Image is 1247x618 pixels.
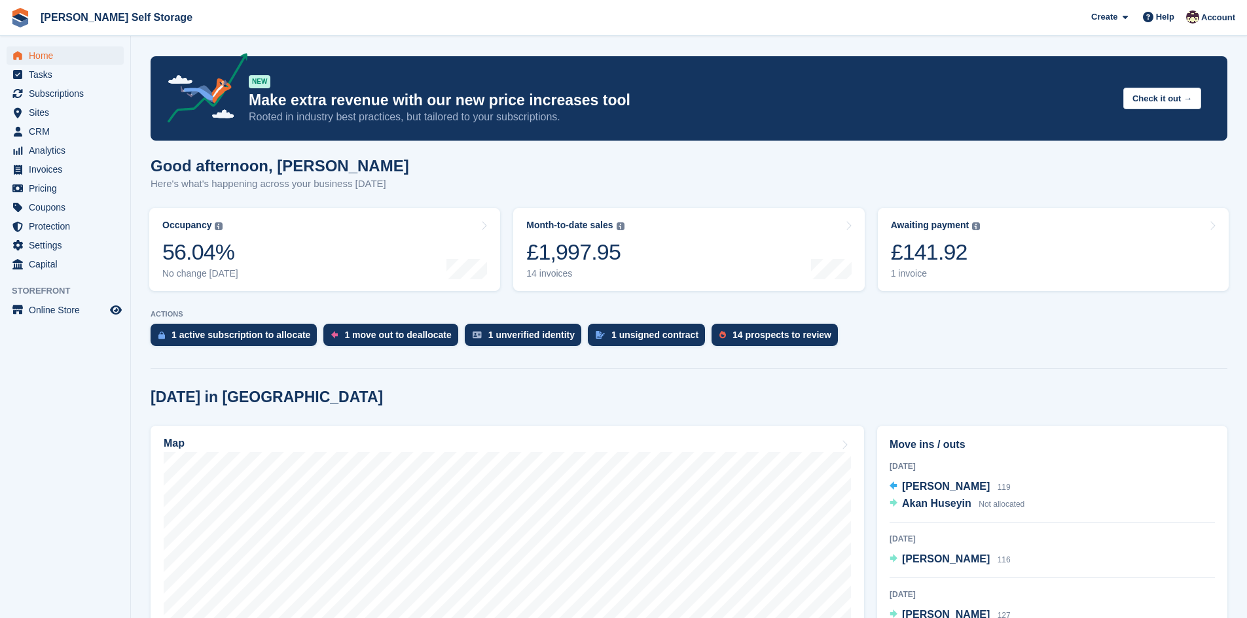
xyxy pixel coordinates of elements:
[1091,10,1117,24] span: Create
[890,479,1011,496] a: [PERSON_NAME] 119
[29,255,107,273] span: Capital
[151,177,409,192] p: Here's what's happening across your business [DATE]
[890,460,1215,472] div: [DATE]
[890,496,1024,513] a: Akan Huseyin Not allocated
[7,198,124,216] a: menu
[162,239,238,266] div: 56.04%
[108,302,124,318] a: Preview store
[215,222,223,230] img: icon-info-grey-7440780725fd019a000dd9b08b2336e03edf1995a4989e88bcd33f0948082b44.svg
[344,330,451,340] div: 1 move out to deallocate
[29,160,107,179] span: Invoices
[35,7,198,28] a: [PERSON_NAME] Self Storage
[29,84,107,103] span: Subscriptions
[7,217,124,235] a: menu
[732,330,831,340] div: 14 prospects to review
[29,103,107,122] span: Sites
[891,268,981,279] div: 1 invoice
[998,555,1011,564] span: 116
[513,208,864,291] a: Month-to-date sales £1,997.95 14 invoices
[465,324,588,352] a: 1 unverified identity
[7,122,124,141] a: menu
[158,331,165,339] img: active_subscription_to_allocate_icon-d502201f5373d7db506a760aba3b589e785aa758c864c3986d89f69b8ff3...
[29,301,107,319] span: Online Store
[902,481,990,492] span: [PERSON_NAME]
[526,268,624,279] div: 14 invoices
[588,324,712,352] a: 1 unsigned contract
[249,110,1113,124] p: Rooted in industry best practices, but tailored to your subscriptions.
[12,284,130,298] span: Storefront
[611,330,698,340] div: 1 unsigned contract
[7,301,124,319] a: menu
[891,220,969,231] div: Awaiting payment
[890,437,1215,453] h2: Move ins / outs
[890,589,1215,600] div: [DATE]
[29,65,107,84] span: Tasks
[526,220,613,231] div: Month-to-date sales
[7,236,124,254] a: menu
[7,84,124,103] a: menu
[7,160,124,179] a: menu
[890,533,1215,545] div: [DATE]
[162,220,211,231] div: Occupancy
[29,122,107,141] span: CRM
[323,324,464,352] a: 1 move out to deallocate
[7,141,124,160] a: menu
[7,255,124,273] a: menu
[596,331,605,339] img: contract_signature_icon-13c848040528278c33f63329250d36e43548de30e8caae1d1a13099fd9432cc5.svg
[7,46,124,65] a: menu
[488,330,575,340] div: 1 unverified identity
[1186,10,1199,24] img: Jacob Esser
[249,75,270,88] div: NEW
[473,331,482,339] img: verify_identity-adf6edd0f0f0b5bbfe63781bf79b02c33cf7c696d77639b501bdc392416b5a36.svg
[29,217,107,235] span: Protection
[156,53,248,128] img: price-adjustments-announcement-icon-8257ccfd72463d97f412b2fc003d46551f7dbcb40ab6d574587a9cd5c0d94...
[164,438,185,449] h2: Map
[998,483,1011,492] span: 119
[902,553,990,564] span: [PERSON_NAME]
[151,310,1227,318] p: ACTIONS
[29,198,107,216] span: Coupons
[29,46,107,65] span: Home
[29,179,107,197] span: Pricing
[29,141,107,160] span: Analytics
[7,65,124,84] a: menu
[151,388,383,406] h2: [DATE] in [GEOGRAPHIC_DATA]
[151,324,323,352] a: 1 active subscription to allocate
[1123,88,1201,109] button: Check it out →
[249,91,1113,110] p: Make extra revenue with our new price increases tool
[890,551,1011,568] a: [PERSON_NAME] 116
[7,103,124,122] a: menu
[10,8,30,27] img: stora-icon-8386f47178a22dfd0bd8f6a31ec36ba5ce8667c1dd55bd0f319d3a0aa187defe.svg
[891,239,981,266] div: £141.92
[526,239,624,266] div: £1,997.95
[712,324,844,352] a: 14 prospects to review
[878,208,1229,291] a: Awaiting payment £141.92 1 invoice
[29,236,107,254] span: Settings
[172,330,310,340] div: 1 active subscription to allocate
[149,208,500,291] a: Occupancy 56.04% No change [DATE]
[162,268,238,279] div: No change [DATE]
[331,331,338,339] img: move_outs_to_deallocate_icon-f764333ba52eb49d3ac5e1228854f67142a1ed5810a6f6cc68b1a99e826820c5.svg
[617,222,624,230] img: icon-info-grey-7440780725fd019a000dd9b08b2336e03edf1995a4989e88bcd33f0948082b44.svg
[719,331,726,339] img: prospect-51fa495bee0391a8d652442698ab0144808aea92771e9ea1ae160a38d050c398.svg
[7,179,124,197] a: menu
[979,500,1024,509] span: Not allocated
[1156,10,1174,24] span: Help
[972,222,980,230] img: icon-info-grey-7440780725fd019a000dd9b08b2336e03edf1995a4989e88bcd33f0948082b44.svg
[902,498,971,509] span: Akan Huseyin
[1201,11,1235,24] span: Account
[151,157,409,175] h1: Good afternoon, [PERSON_NAME]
